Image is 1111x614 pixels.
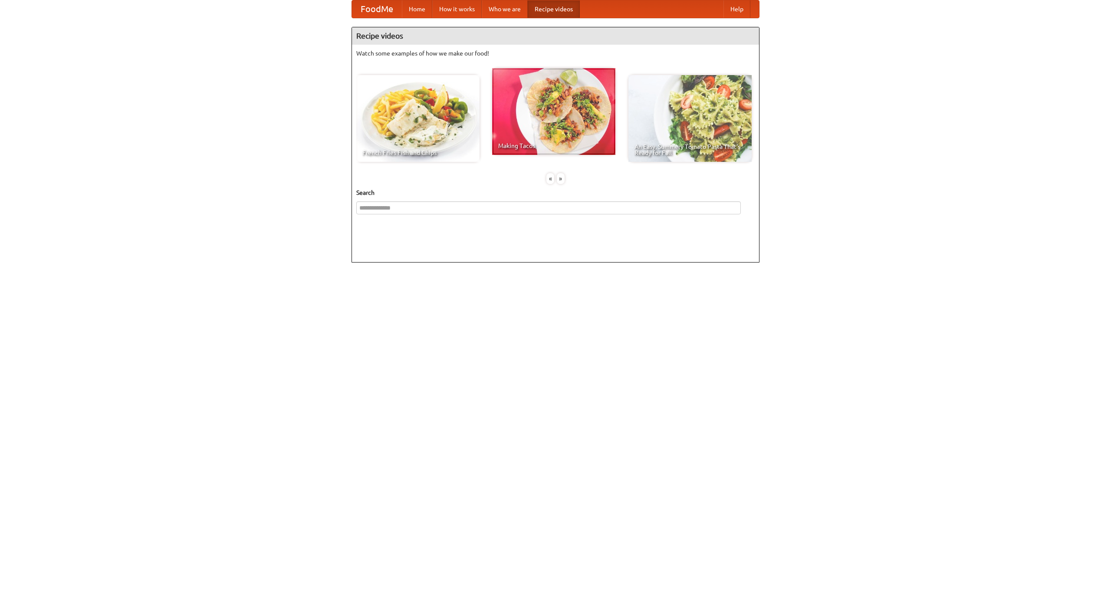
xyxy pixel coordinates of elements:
[352,27,759,45] h4: Recipe videos
[482,0,528,18] a: Who we are
[723,0,750,18] a: Help
[432,0,482,18] a: How it works
[546,173,554,184] div: «
[356,188,755,197] h5: Search
[557,173,565,184] div: »
[634,144,746,156] span: An Easy, Summery Tomato Pasta That's Ready for Fall
[362,150,473,156] span: French Fries Fish and Chips
[498,143,609,149] span: Making Tacos
[356,49,755,58] p: Watch some examples of how we make our food!
[352,0,402,18] a: FoodMe
[528,0,580,18] a: Recipe videos
[356,75,480,162] a: French Fries Fish and Chips
[402,0,432,18] a: Home
[628,75,752,162] a: An Easy, Summery Tomato Pasta That's Ready for Fall
[492,68,615,155] a: Making Tacos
